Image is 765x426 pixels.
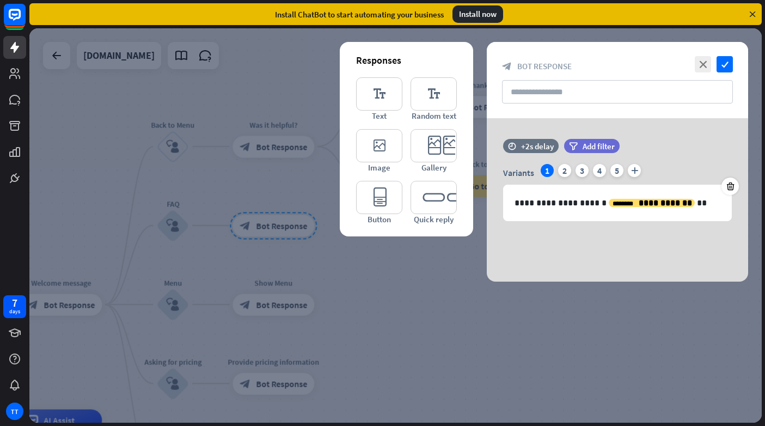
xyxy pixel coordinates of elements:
[610,164,623,177] div: 5
[695,56,711,72] i: close
[558,164,571,177] div: 2
[275,9,444,20] div: Install ChatBot to start automating your business
[576,164,589,177] div: 3
[12,298,17,308] div: 7
[517,61,572,71] span: Bot Response
[503,167,534,178] span: Variants
[502,62,512,71] i: block_bot_response
[628,164,641,177] i: plus
[452,5,503,23] div: Install now
[521,141,554,151] div: +2s delay
[569,142,578,150] i: filter
[9,4,41,37] button: Open LiveChat chat widget
[508,142,516,150] i: time
[9,308,20,315] div: days
[593,164,606,177] div: 4
[541,164,554,177] div: 1
[717,56,733,72] i: check
[6,403,23,420] div: TT
[3,295,26,318] a: 7 days
[583,141,615,151] span: Add filter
